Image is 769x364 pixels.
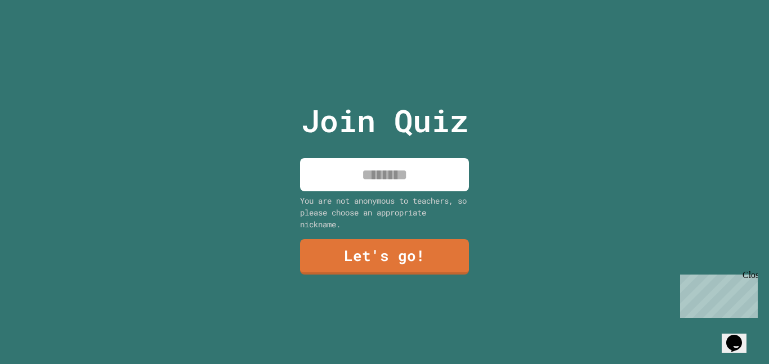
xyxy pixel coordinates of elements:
a: Let's go! [300,239,469,275]
div: You are not anonymous to teachers, so please choose an appropriate nickname. [300,195,469,230]
iframe: chat widget [722,319,758,353]
p: Join Quiz [301,97,468,144]
iframe: chat widget [676,270,758,318]
div: Chat with us now!Close [5,5,78,71]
